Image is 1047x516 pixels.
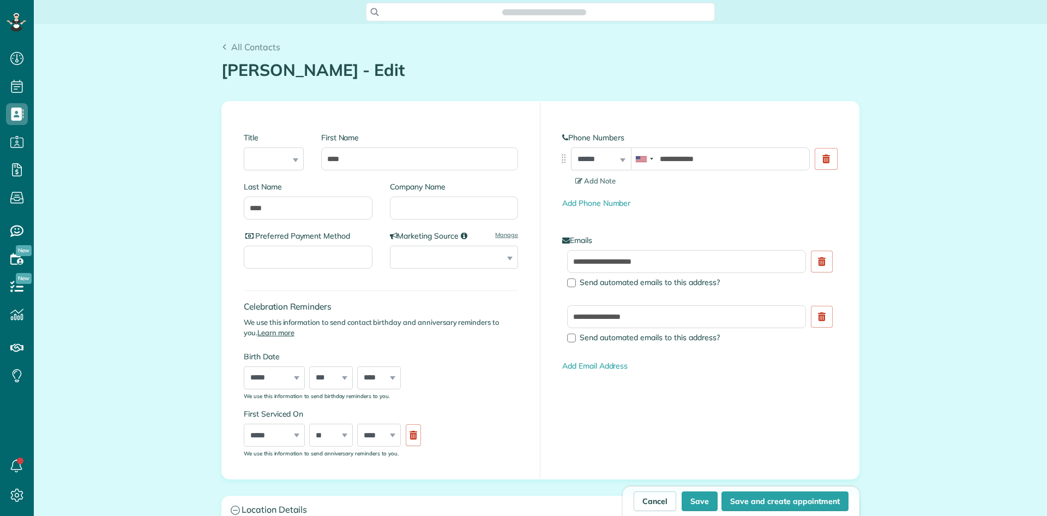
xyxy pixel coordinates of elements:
span: New [16,245,32,256]
a: Add Email Address [562,361,628,371]
label: Last Name [244,181,372,192]
h4: Celebration Reminders [244,302,518,311]
span: Send automated emails to this address? [580,277,720,287]
span: New [16,273,32,284]
p: We use this information to send contact birthday and anniversary reminders to you. [244,317,518,338]
img: drag_indicator-119b368615184ecde3eda3c64c821f6cf29d3e2b97b89ee44bc31753036683e5.png [558,153,569,164]
a: Learn more [257,328,294,337]
label: Title [244,132,304,143]
a: Add Phone Number [562,198,630,208]
a: Manage [495,230,518,239]
span: Search ZenMaid… [513,7,575,17]
span: Send automated emails to this address? [580,333,720,342]
label: Preferred Payment Method [244,230,372,241]
a: All Contacts [221,40,280,54]
button: Save [682,491,718,511]
label: Marketing Source [390,230,519,241]
label: First Serviced On [244,408,426,419]
a: Cancel [634,491,676,511]
div: United States: +1 [631,148,657,170]
button: Save and create appointment [721,491,849,511]
label: Company Name [390,181,519,192]
h1: [PERSON_NAME] - Edit [221,61,859,79]
span: Add Note [575,176,616,185]
label: Phone Numbers [562,132,837,143]
label: First Name [321,132,518,143]
label: Emails [562,235,837,246]
label: Birth Date [244,351,426,362]
sub: We use this information to send anniversary reminders to you. [244,450,399,456]
span: All Contacts [231,41,280,52]
sub: We use this information to send birthday reminders to you. [244,393,390,399]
